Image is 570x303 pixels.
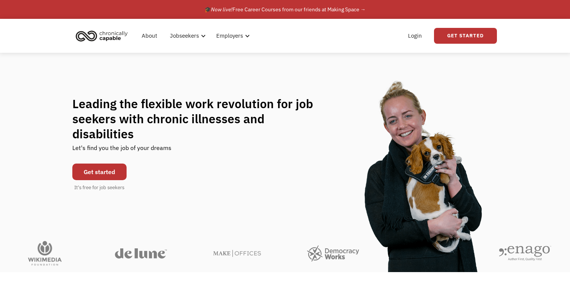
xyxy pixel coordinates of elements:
[137,24,162,48] a: About
[72,96,328,141] h1: Leading the flexible work revolution for job seekers with chronic illnesses and disabilities
[170,31,199,40] div: Jobseekers
[72,141,171,160] div: Let's find you the job of your dreams
[73,28,130,44] img: Chronically Capable logo
[205,5,366,14] div: 🎓 Free Career Courses from our friends at Making Space →
[74,184,124,191] div: It's free for job seekers
[165,24,208,48] div: Jobseekers
[212,24,252,48] div: Employers
[211,6,232,13] em: Now live!
[72,164,127,180] a: Get started
[434,28,497,44] a: Get Started
[73,28,133,44] a: home
[216,31,243,40] div: Employers
[403,24,426,48] a: Login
